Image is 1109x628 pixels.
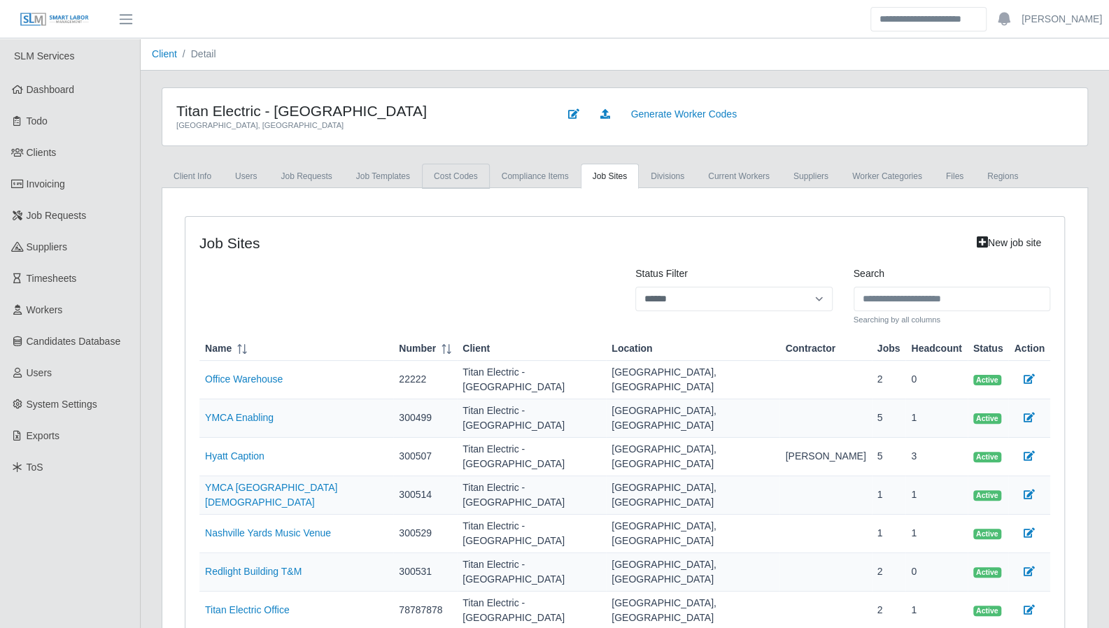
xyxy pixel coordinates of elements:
[27,336,121,347] span: Candidates Database
[27,178,65,190] span: Invoicing
[462,341,490,356] span: Client
[205,341,232,356] span: Name
[399,341,436,356] span: Number
[27,84,75,95] span: Dashboard
[785,341,835,356] span: Contractor
[344,164,422,189] a: Job Templates
[199,234,833,252] h4: job sites
[973,413,1001,424] span: Active
[269,164,344,189] a: Job Requests
[973,375,1001,386] span: Active
[934,164,975,189] a: Files
[27,430,59,441] span: Exports
[176,120,538,131] div: [GEOGRAPHIC_DATA], [GEOGRAPHIC_DATA]
[393,361,457,399] td: 22222
[606,438,779,476] td: [GEOGRAPHIC_DATA], [GEOGRAPHIC_DATA]
[27,115,48,127] span: Todo
[457,361,606,399] td: Titan Electric - [GEOGRAPHIC_DATA]
[975,164,1030,189] a: Regions
[393,476,457,515] td: 300514
[905,438,967,476] td: 3
[854,266,884,281] label: Search
[973,606,1001,617] span: Active
[205,604,290,615] a: Titan Electric Office
[457,553,606,592] td: Titan Electric - [GEOGRAPHIC_DATA]
[27,241,67,252] span: Suppliers
[872,438,906,476] td: 5
[872,553,906,592] td: 2
[176,102,538,120] h4: Titan Electric - [GEOGRAPHIC_DATA]
[205,482,337,508] a: YMCA [GEOGRAPHIC_DATA][DEMOGRAPHIC_DATA]
[27,210,87,221] span: Job Requests
[490,164,581,189] a: Compliance Items
[223,164,269,189] a: Users
[27,304,63,315] span: Workers
[457,438,606,476] td: Titan Electric - [GEOGRAPHIC_DATA]
[27,367,52,378] span: Users
[870,7,987,31] input: Search
[177,47,216,62] li: Detail
[27,147,57,158] span: Clients
[872,515,906,553] td: 1
[973,490,1001,501] span: Active
[877,341,900,356] span: Jobs
[457,476,606,515] td: Titan Electric - [GEOGRAPHIC_DATA]
[606,476,779,515] td: [GEOGRAPHIC_DATA], [GEOGRAPHIC_DATA]
[20,12,90,27] img: SLM Logo
[393,438,457,476] td: 300507
[27,462,43,473] span: ToS
[973,567,1001,578] span: Active
[973,529,1001,540] span: Active
[696,164,782,189] a: Current Workers
[14,50,74,62] span: SLM Services
[854,314,1051,326] small: Searching by all columns
[872,361,906,399] td: 2
[606,361,779,399] td: [GEOGRAPHIC_DATA], [GEOGRAPHIC_DATA]
[152,48,177,59] a: Client
[606,553,779,592] td: [GEOGRAPHIC_DATA], [GEOGRAPHIC_DATA]
[635,266,688,281] label: Status Filter
[581,164,639,189] a: job sites
[162,164,223,189] a: Client Info
[606,515,779,553] td: [GEOGRAPHIC_DATA], [GEOGRAPHIC_DATA]
[205,450,264,462] a: Hyatt Caption
[205,412,274,423] a: YMCA Enabling
[872,476,906,515] td: 1
[968,231,1050,255] a: New job site
[973,452,1001,463] span: Active
[840,164,934,189] a: Worker Categories
[905,361,967,399] td: 0
[639,164,696,189] a: Divisions
[782,164,840,189] a: Suppliers
[457,399,606,438] td: Titan Electric - [GEOGRAPHIC_DATA]
[911,341,961,356] span: Headcount
[905,476,967,515] td: 1
[973,341,1003,356] span: Status
[905,515,967,553] td: 1
[905,553,967,592] td: 0
[606,399,779,438] td: [GEOGRAPHIC_DATA], [GEOGRAPHIC_DATA]
[205,373,283,385] a: Office Warehouse
[457,515,606,553] td: Titan Electric - [GEOGRAPHIC_DATA]
[1022,12,1102,27] a: [PERSON_NAME]
[422,164,490,189] a: cost codes
[205,566,302,577] a: Redlight Building T&M
[205,527,331,538] a: Nashville Yards Music Venue
[27,399,97,410] span: System Settings
[905,399,967,438] td: 1
[393,553,457,592] td: 300531
[1014,341,1045,356] span: Action
[393,515,457,553] td: 300529
[621,102,745,127] a: Generate Worker Codes
[779,438,871,476] td: [PERSON_NAME]
[872,399,906,438] td: 5
[393,399,457,438] td: 300499
[27,273,77,284] span: Timesheets
[612,341,652,356] span: Location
